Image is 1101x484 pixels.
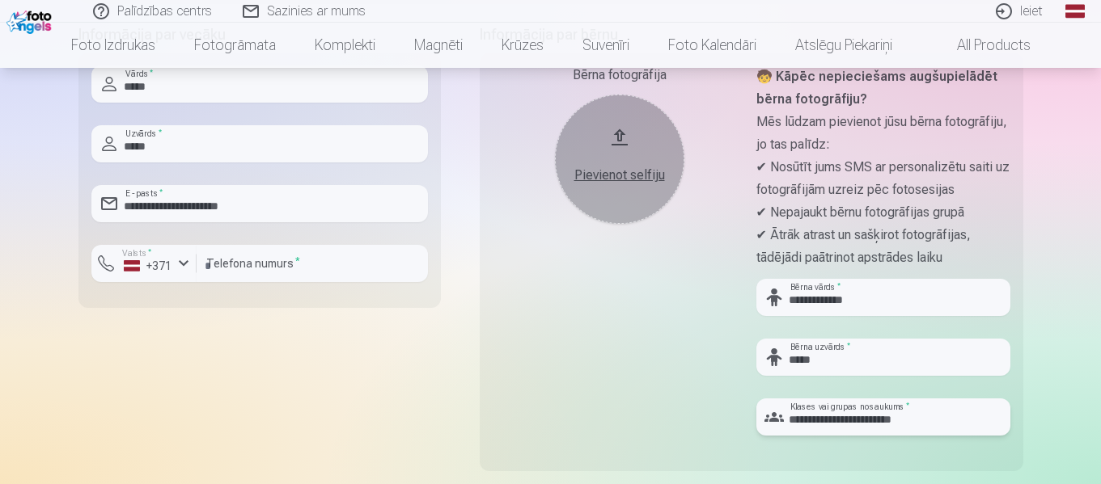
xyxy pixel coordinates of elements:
[563,23,649,68] a: Suvenīri
[117,247,157,259] label: Valsts
[493,65,747,85] div: Bērna fotogrāfija
[124,258,172,274] div: +371
[482,23,563,68] a: Krūzes
[52,23,175,68] a: Foto izdrukas
[756,201,1010,224] p: ✔ Nepajaukt bērnu fotogrāfijas grupā
[912,23,1050,68] a: All products
[175,23,295,68] a: Fotogrāmata
[6,6,56,34] img: /fa1
[395,23,482,68] a: Magnēti
[571,166,668,185] div: Pievienot selfiju
[776,23,912,68] a: Atslēgu piekariņi
[91,245,197,282] button: Valsts*+371
[295,23,395,68] a: Komplekti
[756,69,997,107] strong: 🧒 Kāpēc nepieciešams augšupielādēt bērna fotogrāfiju?
[649,23,776,68] a: Foto kalendāri
[555,95,684,224] button: Pievienot selfiju
[756,224,1010,269] p: ✔ Ātrāk atrast un sašķirot fotogrāfijas, tādējādi paātrinot apstrādes laiku
[756,111,1010,156] p: Mēs lūdzam pievienot jūsu bērna fotogrāfiju, jo tas palīdz:
[756,156,1010,201] p: ✔ Nosūtīt jums SMS ar personalizētu saiti uz fotogrāfijām uzreiz pēc fotosesijas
